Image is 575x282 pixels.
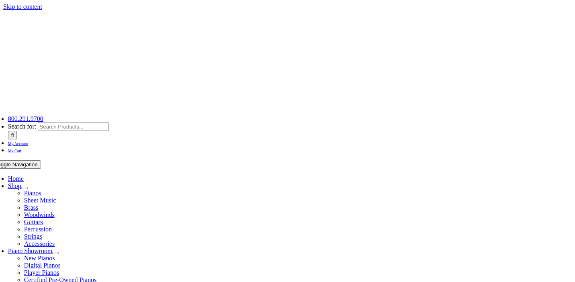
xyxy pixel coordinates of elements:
a: Pianos [24,190,41,196]
a: Skip to content [3,3,42,10]
a: Piano Showroom [8,247,53,254]
span: My Cart [8,149,22,153]
a: Strings [24,233,42,240]
input: Search [8,131,17,139]
a: Woodwinds [24,211,55,218]
a: Digital Pianos [24,262,61,269]
a: Percussion [24,226,52,233]
a: Accessories [24,240,55,247]
a: My Account [8,139,28,146]
a: Home [8,175,24,182]
a: New Pianos [24,255,55,262]
input: Search Products... [38,123,109,131]
a: Sheet Music [24,197,56,204]
a: Player Pianos [24,269,59,276]
a: Brass [24,204,39,211]
button: Open submenu of Shop [21,187,28,189]
a: Guitars [24,219,43,225]
button: Open submenu of Piano Showroom [52,252,59,254]
span: Search for: [8,123,37,130]
span: My Account [8,141,28,146]
a: Shop [8,182,21,189]
a: My Cart [8,147,22,153]
a: 800.291.9700 [8,115,43,122]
